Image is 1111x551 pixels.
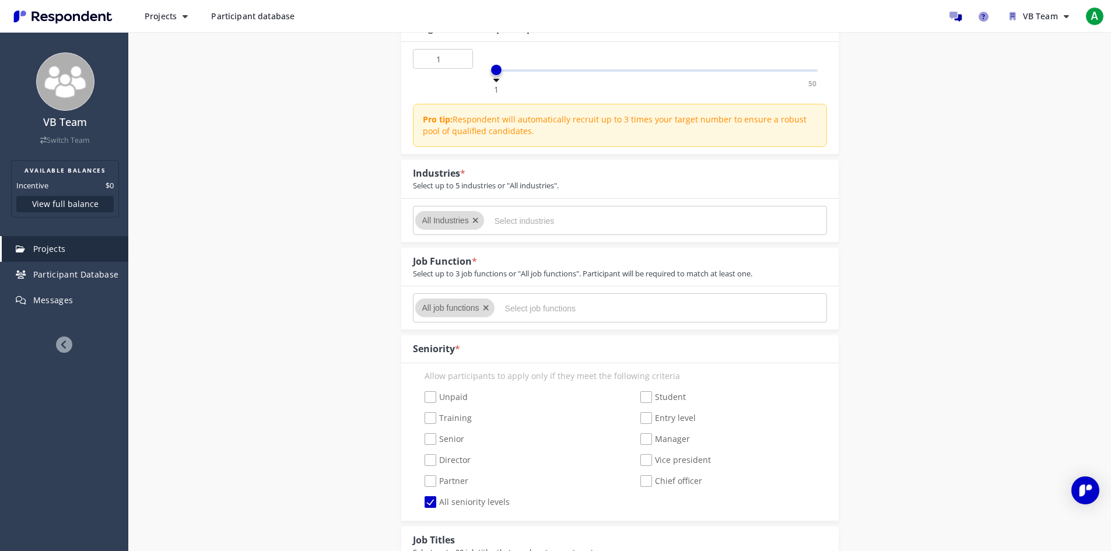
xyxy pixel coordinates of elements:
span: Senior [425,433,464,447]
a: Participant database [202,6,304,27]
div: Allow participants to apply only if they meet the following criteria [413,370,827,388]
div: Open Intercom Messenger [1071,476,1099,504]
span: VB Team [1023,10,1058,22]
div: Seniority [413,342,460,356]
img: Respondent [9,7,117,26]
input: Select industries [495,211,670,231]
span: Unpaid [425,391,468,405]
dt: Incentive [16,180,48,191]
span: Partner [425,475,468,489]
span: Participant database [211,10,295,22]
span: All job functions [422,303,479,313]
button: VB Team [1000,6,1078,27]
a: Message participants [944,5,968,28]
div: Select up to 3 job functions or "All job functions". Participant will be required to match at lea... [413,268,752,279]
input: Select job functions [505,299,680,318]
h2: AVAILABLE BALANCES [16,166,114,175]
span: Participant Database [33,269,119,280]
span: 50 [807,78,818,89]
span: Entry level [640,412,696,426]
span: All seniority levels [425,496,510,510]
button: Remove All Industries [472,214,479,227]
dd: $0 [106,180,114,191]
button: A [1083,6,1106,27]
span: Messages [33,294,73,306]
div: Select up to 5 industries or "All industries". [413,180,559,191]
h4: VB Team [8,117,122,128]
span: Manager [640,433,690,447]
div: Industries [413,167,559,191]
span: A [1085,7,1104,26]
a: Switch Team [40,135,90,145]
strong: Pro tip: [423,114,453,125]
span: Projects [145,10,177,22]
span: Chief officer [640,475,702,489]
span: Projects [33,243,66,254]
button: View full balance [16,196,114,212]
section: Balance summary [11,160,119,217]
span: Director [425,454,471,468]
a: Help and support [972,5,996,28]
span: Vice president [640,454,711,468]
span: 1 [492,83,500,96]
p: Respondent will automatically recruit up to 3 times your target number to ensure a robust pool of... [423,114,819,137]
span: Training [425,412,472,426]
img: team_avatar_256.png [36,52,94,111]
button: Projects [135,6,197,27]
div: Job Function [413,255,752,279]
button: Remove All job functions [483,301,489,314]
span: Student [640,391,686,405]
span: All Industries [422,216,469,225]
